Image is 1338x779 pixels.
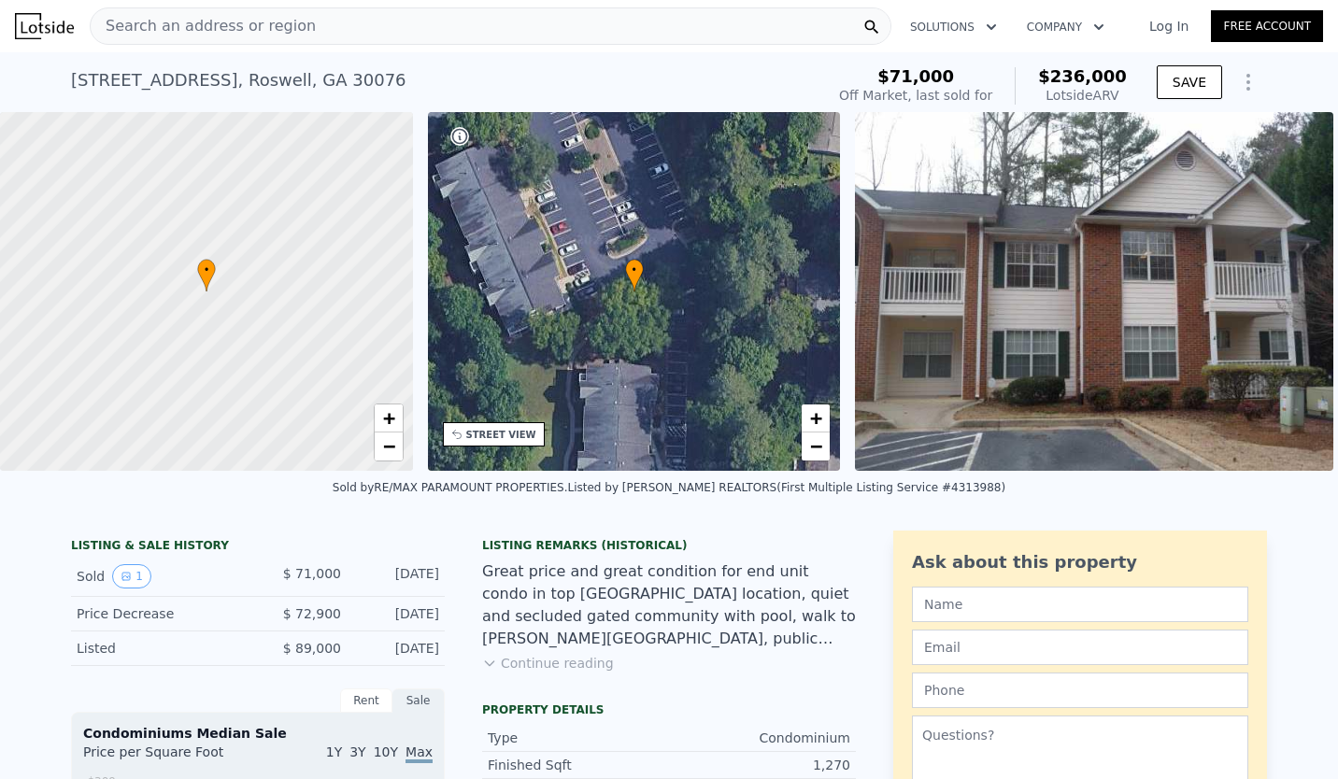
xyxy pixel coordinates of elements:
span: $71,000 [877,66,954,86]
span: 3Y [349,744,365,759]
div: Ask about this property [912,549,1248,575]
span: + [382,406,394,430]
div: LISTING & SALE HISTORY [71,538,445,557]
div: Sold [77,564,243,588]
div: Property details [482,702,856,717]
span: $ 71,000 [283,566,341,581]
div: Sale [392,688,445,713]
span: Max [406,744,433,763]
img: Lotside [15,13,74,39]
button: Show Options [1230,64,1267,101]
div: Price per Square Foot [83,743,258,772]
div: [DATE] [356,564,439,588]
span: • [625,262,644,278]
span: $ 72,900 [283,606,341,621]
span: + [810,406,822,430]
button: Company [1012,10,1119,44]
a: Zoom out [375,432,403,460]
div: Finished Sqft [488,756,669,774]
a: Log In [1127,17,1211,35]
div: Condominium [669,729,850,747]
div: • [625,259,644,291]
div: 1,270 [669,756,850,774]
input: Phone [912,673,1248,708]
div: Listed by [PERSON_NAME] REALTORS (First Multiple Listing Service #4313988) [568,481,1006,494]
div: [STREET_ADDRESS] , Roswell , GA 30076 [71,67,406,93]
div: Listing Remarks (Historical) [482,538,856,553]
div: • [197,259,216,291]
button: SAVE [1157,65,1222,99]
div: Condominiums Median Sale [83,724,433,743]
button: Continue reading [482,654,614,673]
a: Zoom in [375,404,403,432]
div: Listed [77,639,243,658]
span: Search an address or region [91,15,316,37]
input: Name [912,587,1248,622]
span: • [197,262,216,278]
div: STREET VIEW [466,428,536,442]
a: Free Account [1211,10,1323,42]
span: $ 89,000 [283,641,341,656]
span: 10Y [374,744,398,759]
input: Email [912,630,1248,665]
div: Great price and great condition for end unit condo in top [GEOGRAPHIC_DATA] location, quiet and s... [482,560,856,650]
a: Zoom in [802,404,830,432]
div: [DATE] [356,604,439,623]
div: Lotside ARV [1038,86,1127,105]
span: $236,000 [1038,66,1127,86]
span: − [382,434,394,458]
div: Rent [340,688,392,713]
img: Sale: 140481218 Parcel: 117511794 [855,112,1333,471]
a: Zoom out [802,432,830,460]
span: 1Y [326,744,342,759]
div: [DATE] [356,639,439,658]
div: Sold by RE/MAX PARAMOUNT PROPERTIES . [333,481,568,494]
div: Type [488,729,669,747]
button: View historical data [112,564,151,588]
div: Price Decrease [77,604,243,623]
span: − [810,434,822,458]
button: Solutions [895,10,1012,44]
div: Off Market, last sold for [839,86,992,105]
